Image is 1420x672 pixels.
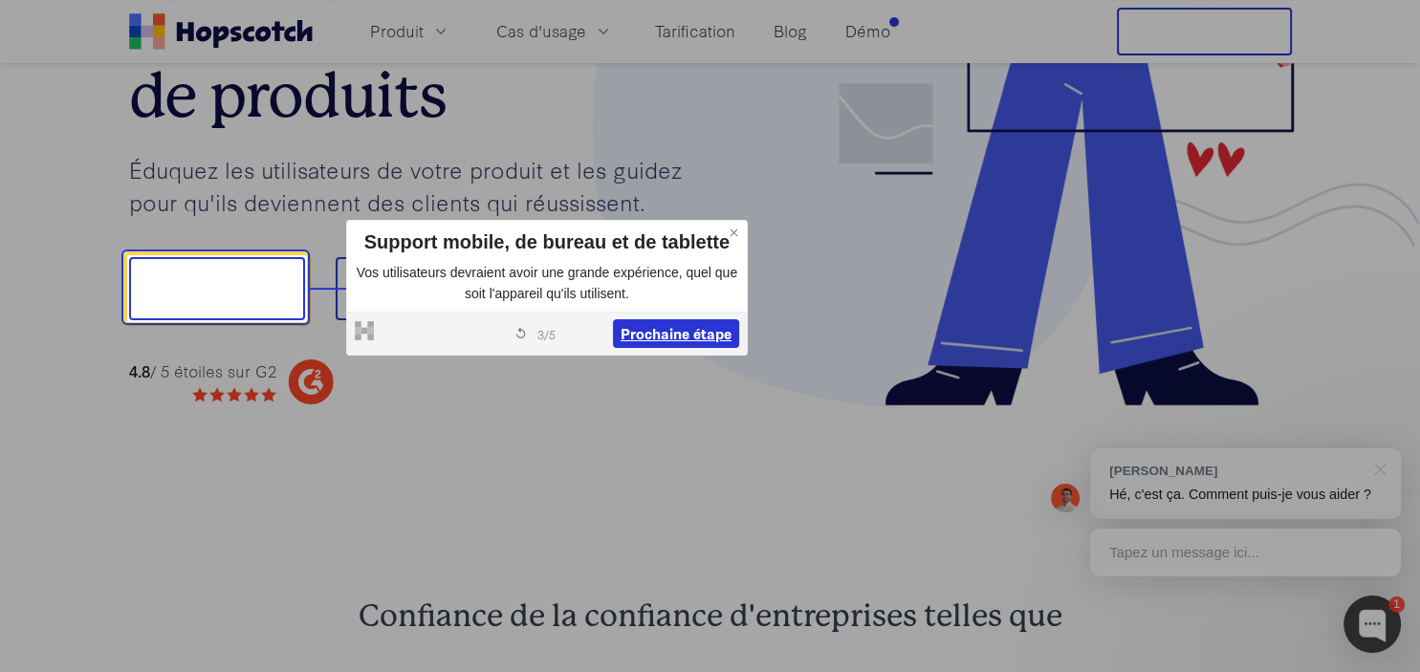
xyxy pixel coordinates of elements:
[355,228,739,255] div: Support mobile, de bureau et de tablette
[1109,485,1382,505] p: Hé, c'est ça. Comment puis-je vous aider ?
[129,153,710,219] p: Éduquez les utilisateurs de votre produit et les guidez pour qu'ils deviennent des clients qui ré...
[1117,8,1292,55] button: Procès libre
[129,257,305,320] button: Montre-moi.
[129,13,313,50] a: Foyer
[485,15,624,47] button: Cas d'usage
[1388,596,1405,613] div: 1
[537,324,556,341] span: 3 / 5
[647,15,743,47] a: Tarification
[838,15,898,47] a: Démo
[766,15,815,47] a: Blog
[370,19,424,43] span: Produit
[1090,529,1401,576] div: Tapez un message ici...
[336,257,663,320] button: Réservez une démonstration
[31,597,1389,636] h2: Confiance de la confiance d'entreprises telles que
[129,359,276,383] div: / 5 étoiles sur G2
[359,15,462,47] button: Produit
[355,263,739,304] p: Vos utilisateurs devraient avoir une grande expérience, quel que soit l'appareil qu'ils utilisent.
[129,359,150,381] strong: 4.8
[496,19,586,43] span: Cas d'usage
[1109,462,1363,480] div: [PERSON_NAME]
[613,319,739,348] button: Prochaine étape
[1051,484,1080,512] img: Mark Spera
